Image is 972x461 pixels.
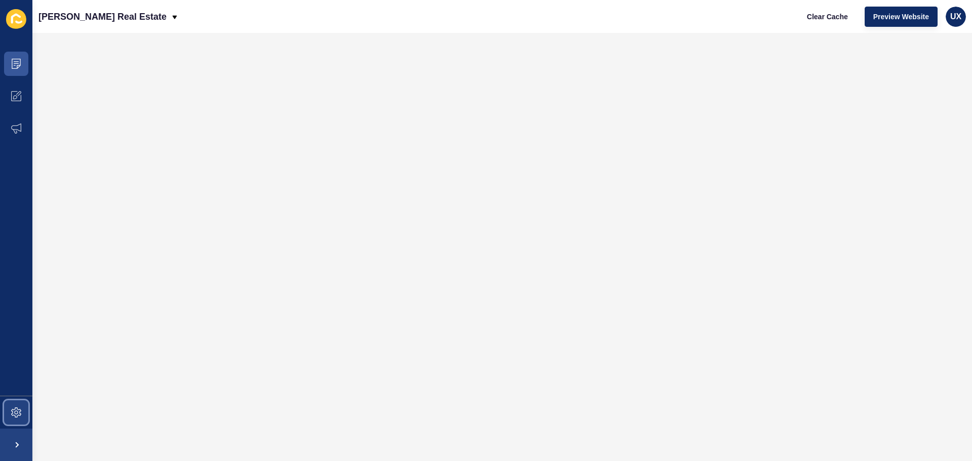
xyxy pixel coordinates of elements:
span: Clear Cache [807,12,848,22]
span: UX [950,12,961,22]
p: [PERSON_NAME] Real Estate [38,4,167,29]
span: Preview Website [873,12,929,22]
button: Preview Website [865,7,938,27]
button: Clear Cache [798,7,857,27]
